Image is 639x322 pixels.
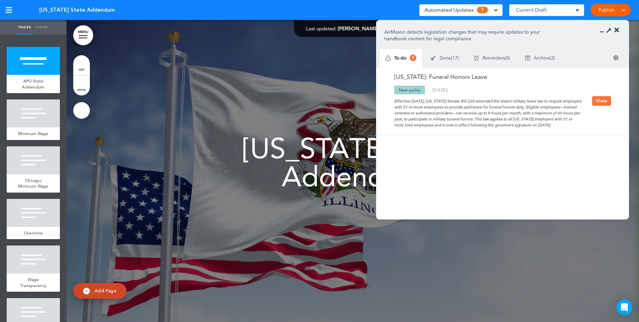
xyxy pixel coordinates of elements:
span: [DATE] [433,87,447,92]
span: 1 [410,55,416,61]
a: Wage Transparency [7,273,60,292]
a: style [73,55,90,75]
a: Pages [17,20,33,35]
a: Theme [33,20,50,35]
span: To-do [394,56,407,60]
span: Overtime [24,230,43,236]
span: 0 [506,56,509,60]
div: New policy [394,86,425,94]
button: View [592,96,611,106]
span: Current Draft [516,5,546,15]
img: apu_icons_archive.svg [525,55,531,61]
span: Reminders [483,56,505,60]
div: Open Intercom Messenger [616,299,632,315]
span: Last updated: [306,25,336,32]
a: delete [73,76,90,95]
img: add.svg [83,288,90,294]
span: delete [77,87,86,91]
a: [US_STATE]: Funeral Honors Leave [384,74,487,80]
div: ( ) [432,88,448,92]
a: APU State Addendum [7,75,60,93]
img: apu_icons_done.svg [431,55,436,61]
span: [US_STATE] State Addendum [243,132,463,193]
a: Minimum Wage [7,127,60,140]
div: Effective [DATE], [US_STATE] Senate Bill 220 amended the state’s military leave law to require em... [384,94,592,128]
span: Done [440,56,451,60]
div: ( ) [423,49,466,67]
div: — [306,26,400,31]
img: apu_icons_remind.svg [474,55,479,61]
p: AirMason detects legislation changes that may require updates to your handbook content for legal ... [384,29,550,42]
a: Publish [596,4,617,16]
img: settings.svg [613,55,619,61]
div: ( ) [466,49,518,67]
span: 2 [551,56,554,60]
a: Add Page [73,283,126,299]
a: MENU [73,25,93,45]
span: [US_STATE] State Addendum [39,6,115,14]
span: Automated Updates [424,5,474,15]
span: APU State Addendum [22,78,44,90]
img: apu_icons_todo.svg [385,55,391,61]
div: ( ) [518,49,562,67]
span: Minimum Wage [18,131,49,136]
span: Add Page [95,288,116,294]
span: style [79,67,85,71]
span: 17 [452,56,458,60]
a: Overtime [7,227,60,240]
span: Chicago Minimum Wage [18,178,49,189]
a: Chicago Minimum Wage [7,174,60,193]
span: Archive [534,56,550,60]
span: Wage Transparency [20,277,47,288]
span: [PERSON_NAME] [338,25,379,32]
span: 1 [477,7,488,13]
